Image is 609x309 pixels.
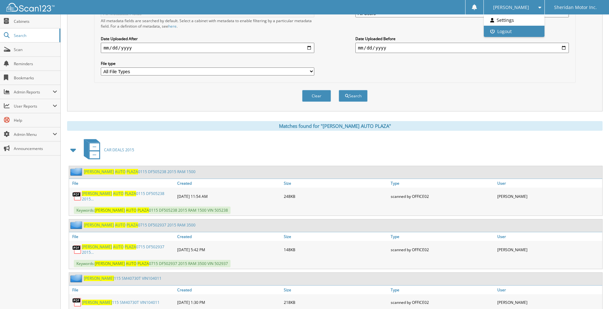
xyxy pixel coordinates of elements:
[84,276,114,281] span: [PERSON_NAME]
[176,286,282,294] a: Created
[176,243,282,257] div: [DATE] 5:42 PM
[82,191,174,202] a: [PERSON_NAME] AUTO PLAZA0115 DF505238 2015...
[84,276,161,281] a: [PERSON_NAME]115 SM40730T VIN104011
[496,286,602,294] a: User
[113,244,124,250] span: AUTO
[84,222,114,228] span: [PERSON_NAME]
[339,90,368,102] button: Search
[82,300,160,305] a: [PERSON_NAME]115 SM40730T VIN104011
[126,261,136,266] span: AUTO
[176,296,282,309] div: [DATE] 1:30 PM
[496,296,602,309] div: [PERSON_NAME]
[101,43,314,53] input: start
[14,103,53,109] span: User Reports
[176,232,282,241] a: Created
[70,221,84,229] img: folder2.png
[69,286,176,294] a: File
[14,19,57,24] span: Cabinets
[69,179,176,188] a: File
[355,36,569,41] label: Date Uploaded Before
[95,207,125,213] span: [PERSON_NAME]
[82,191,112,196] span: [PERSON_NAME]
[84,169,196,174] a: [PERSON_NAME] AUTO PLAZA0115 DF505238 2015 RAM 1500
[115,169,126,174] span: AUTO
[125,244,136,250] span: PLAZA
[14,47,57,52] span: Scan
[72,245,82,254] img: PDF.png
[101,18,314,29] div: All metadata fields are searched by default. Select a cabinet with metadata to enable filtering b...
[104,147,134,153] span: CAR DEALS 2015
[14,118,57,123] span: Help
[168,23,177,29] a: here
[355,43,569,53] input: end
[389,243,496,257] div: scanned by OFFICE02
[126,222,138,228] span: PLAZA
[176,179,282,188] a: Created
[496,243,602,257] div: [PERSON_NAME]
[72,191,82,201] img: PDF.png
[389,179,496,188] a: Type
[67,121,603,131] div: Matches found for "[PERSON_NAME] AUTO PLAZA"
[137,207,149,213] span: PLAZA
[302,90,331,102] button: Clear
[113,191,124,196] span: AUTO
[14,132,53,137] span: Admin Menu
[126,169,138,174] span: PLAZA
[74,260,231,267] span: Keywords: 0715 DF502937 2015 RAM 3500 VIN 502937
[389,286,496,294] a: Type
[80,137,134,163] a: CAR DEALS 2015
[72,297,82,307] img: PDF.png
[484,14,544,26] a: Settings
[484,26,544,37] a: Logout
[14,146,57,151] span: Announcements
[82,244,174,255] a: [PERSON_NAME] AUTO PLAZA0715 DF502937 2015...
[69,232,176,241] a: File
[82,300,112,305] span: [PERSON_NAME]
[282,286,389,294] a: Size
[82,244,112,250] span: [PERSON_NAME]
[74,207,231,214] span: Keywords: 0115 DF505238 2015 RAM 1500 VIN 505238
[6,3,55,12] img: scan123-logo-white.svg
[14,33,56,38] span: Search
[84,169,114,174] span: [PERSON_NAME]
[493,5,529,9] span: [PERSON_NAME]
[14,89,53,95] span: Admin Reports
[389,189,496,203] div: scanned by OFFICE02
[115,222,126,228] span: AUTO
[496,179,602,188] a: User
[389,232,496,241] a: Type
[126,207,136,213] span: AUTO
[176,189,282,203] div: [DATE] 11:54 AM
[496,189,602,203] div: [PERSON_NAME]
[282,179,389,188] a: Size
[554,5,597,9] span: Sheridan Motor Inc.
[70,168,84,176] img: folder2.png
[125,191,136,196] span: PLAZA
[282,232,389,241] a: Size
[101,61,314,66] label: File type
[95,261,125,266] span: [PERSON_NAME]
[137,261,149,266] span: PLAZA
[282,189,389,203] div: 248KB
[101,36,314,41] label: Date Uploaded After
[389,296,496,309] div: scanned by OFFICE02
[282,296,389,309] div: 218KB
[14,61,57,66] span: Reminders
[496,232,602,241] a: User
[70,274,84,282] img: folder2.png
[282,243,389,257] div: 148KB
[84,222,196,228] a: [PERSON_NAME] AUTO PLAZA0715 DF502937 2015 RAM 3500
[14,75,57,81] span: Bookmarks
